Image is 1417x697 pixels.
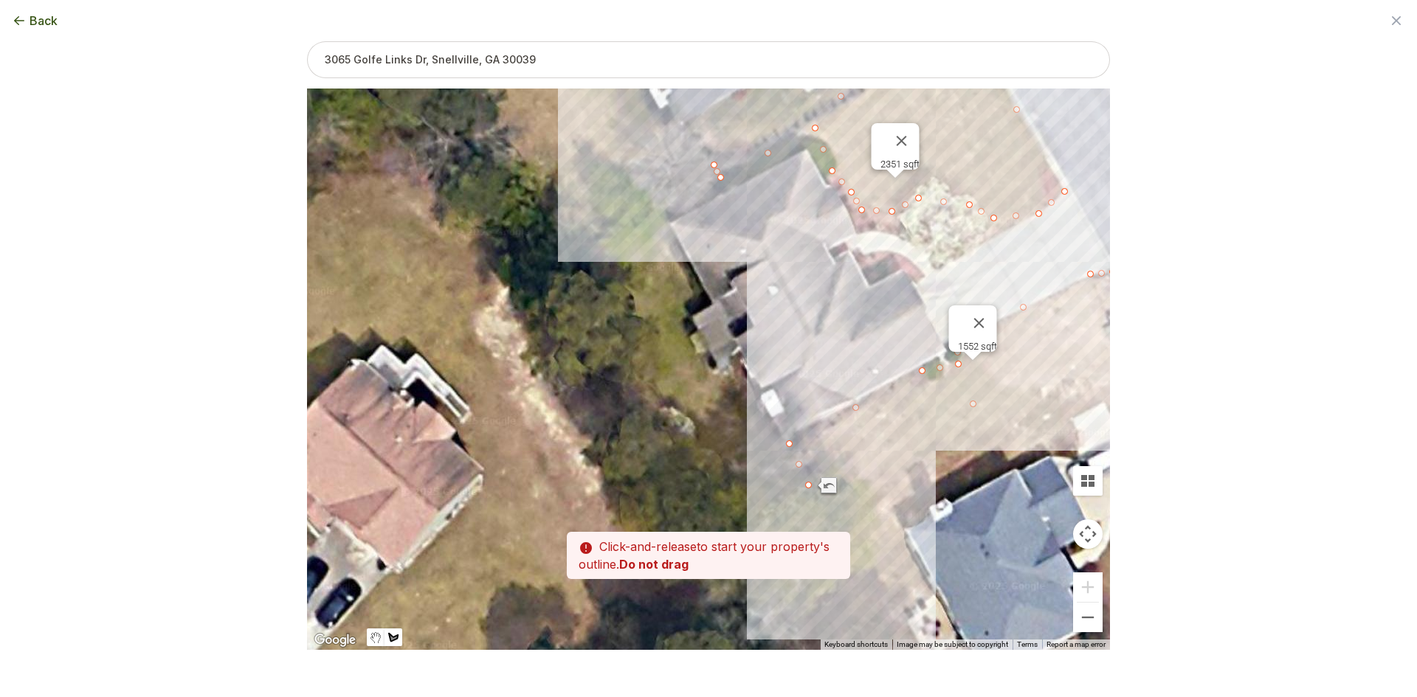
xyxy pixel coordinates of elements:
[567,532,850,579] p: to start your property's outline.
[12,12,58,30] button: Back
[1047,640,1106,648] a: Report a map error
[1073,603,1103,632] button: Zoom out
[385,628,402,646] button: Draw a shape
[307,41,1110,78] input: 3065 Golfe Links Dr, Snellville, GA 30039
[1073,466,1103,496] button: Tilt map
[962,305,997,341] button: Close
[367,628,385,646] button: Stop drawing
[311,631,359,650] img: Google
[958,341,997,352] div: 1552 sqft
[880,159,920,170] div: 2351 sqft
[311,631,359,650] a: Open this area in Google Maps (opens a new window)
[30,12,58,30] span: Back
[884,123,920,159] button: Close
[897,640,1008,648] span: Image may be subject to copyright
[599,539,697,554] span: Click-and-release
[1017,640,1038,648] a: Terms (opens in new tab)
[816,477,838,499] button: Undo last edit
[1073,519,1103,549] button: Map camera controls
[824,639,888,650] button: Keyboard shortcuts
[1073,572,1103,602] button: Zoom in
[619,557,689,572] strong: Do not drag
